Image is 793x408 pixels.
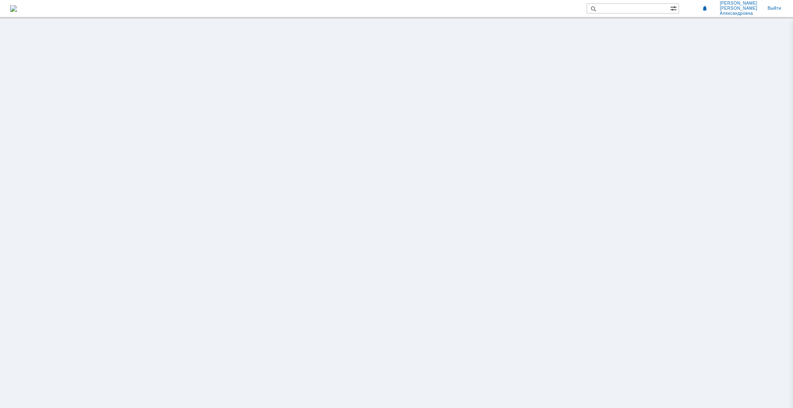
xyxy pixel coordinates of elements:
span: Расширенный поиск [670,4,679,12]
span: [PERSON_NAME] [720,1,757,6]
span: [PERSON_NAME] [720,6,757,11]
span: Александровна [720,11,757,16]
img: logo [10,5,17,12]
a: Перейти на домашнюю страницу [10,5,17,12]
